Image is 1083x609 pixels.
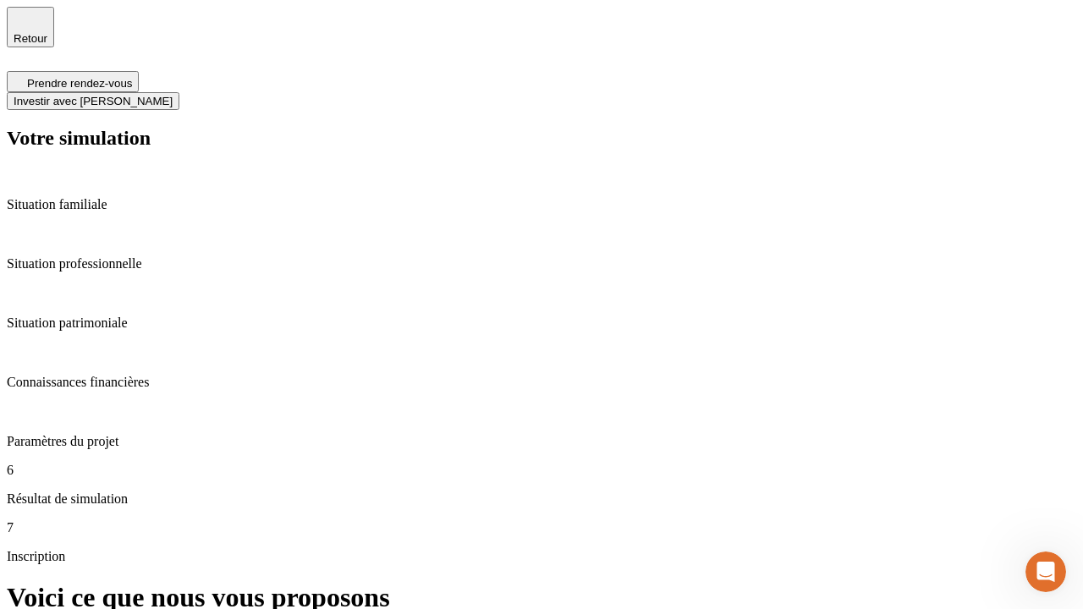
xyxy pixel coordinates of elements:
[1025,551,1066,592] iframe: Intercom live chat
[7,375,1076,390] p: Connaissances financières
[7,197,1076,212] p: Situation familiale
[7,71,139,92] button: Prendre rendez-vous
[7,491,1076,507] p: Résultat de simulation
[7,92,179,110] button: Investir avec [PERSON_NAME]
[7,549,1076,564] p: Inscription
[7,463,1076,478] p: 6
[27,77,132,90] span: Prendre rendez-vous
[7,434,1076,449] p: Paramètres du projet
[7,127,1076,150] h2: Votre simulation
[14,32,47,45] span: Retour
[7,7,54,47] button: Retour
[7,520,1076,535] p: 7
[7,315,1076,331] p: Situation patrimoniale
[14,95,173,107] span: Investir avec [PERSON_NAME]
[7,256,1076,272] p: Situation professionnelle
